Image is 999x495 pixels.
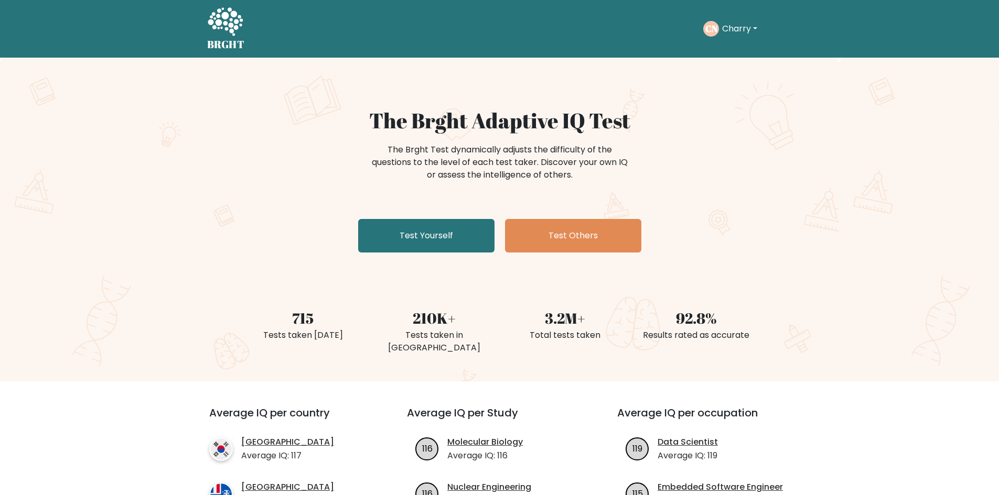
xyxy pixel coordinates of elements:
[207,38,245,51] h5: BRGHT
[447,481,531,493] a: Nuclear Engineering
[705,23,717,35] text: CN
[407,406,592,432] h3: Average IQ per Study
[632,442,642,454] text: 119
[358,219,495,252] a: Test Yourself
[244,307,362,329] div: 715
[506,329,625,342] div: Total tests taken
[719,22,760,36] button: Charry
[209,406,369,432] h3: Average IQ per country
[658,481,783,493] a: Embedded Software Engineer
[447,436,523,448] a: Molecular Biology
[505,219,641,252] a: Test Others
[637,329,756,342] div: Results rated as accurate
[375,329,493,354] div: Tests taken in [GEOGRAPHIC_DATA]
[244,329,362,342] div: Tests taken [DATE]
[207,4,245,53] a: BRGHT
[241,481,334,493] a: [GEOGRAPHIC_DATA]
[506,307,625,329] div: 3.2M+
[447,449,523,462] p: Average IQ: 116
[369,144,631,181] div: The Brght Test dynamically adjusts the difficulty of the questions to the level of each test take...
[209,437,233,461] img: country
[422,442,433,454] text: 116
[375,307,493,329] div: 210K+
[658,449,718,462] p: Average IQ: 119
[658,436,718,448] a: Data Scientist
[637,307,756,329] div: 92.8%
[244,108,756,133] h1: The Brght Adaptive IQ Test
[241,449,334,462] p: Average IQ: 117
[617,406,802,432] h3: Average IQ per occupation
[241,436,334,448] a: [GEOGRAPHIC_DATA]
